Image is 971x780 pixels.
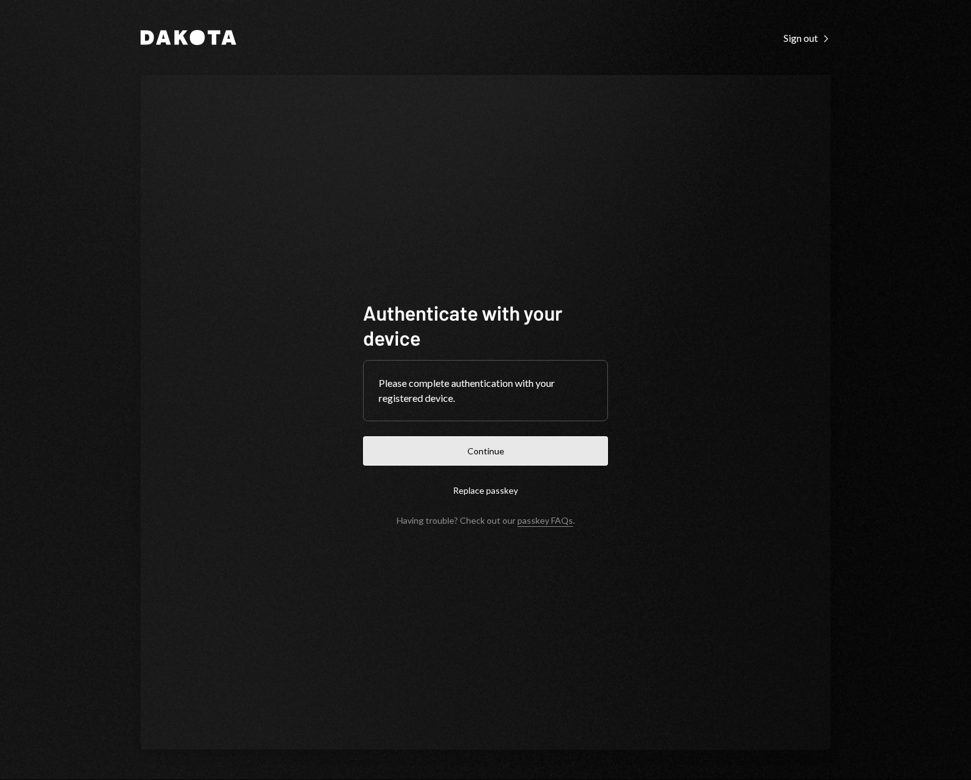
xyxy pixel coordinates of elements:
[784,32,830,44] div: Sign out
[517,515,573,527] a: passkey FAQs
[363,300,608,350] h1: Authenticate with your device
[363,476,608,505] button: Replace passkey
[397,515,575,526] div: Having trouble? Check out our .
[363,436,608,466] button: Continue
[379,376,592,406] div: Please complete authentication with your registered device.
[784,31,830,44] a: Sign out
